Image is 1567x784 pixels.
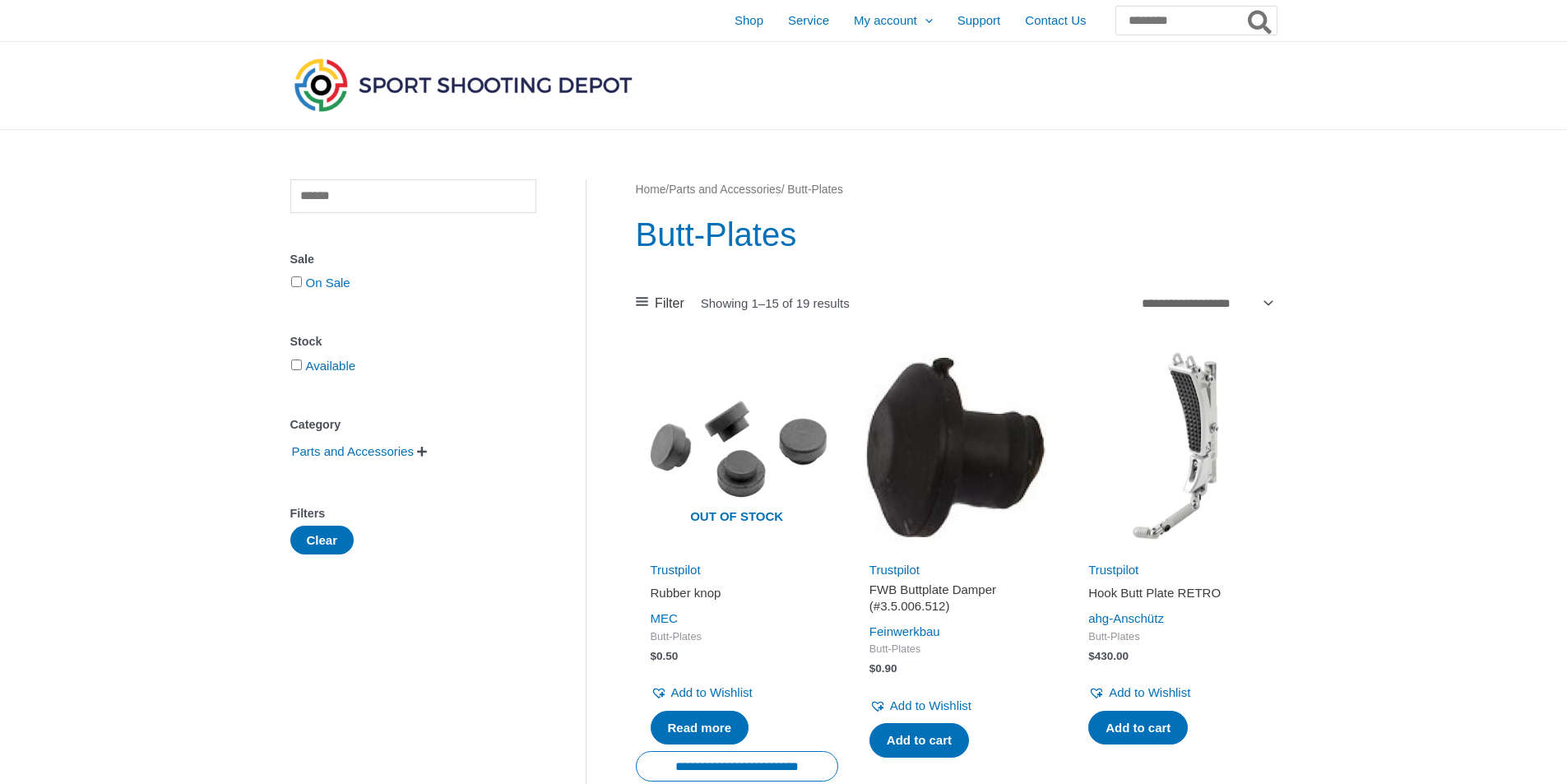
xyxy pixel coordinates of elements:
h2: FWB Buttplate Damper (#3.5.006.512) [869,582,1042,614]
span: Filter [655,291,684,316]
img: Hook Butt Plate RETRO [1073,346,1276,549]
bdi: 0.90 [869,662,897,675]
div: Stock [290,330,536,354]
a: Add to Wishlist [869,694,971,717]
span: Parts and Accessories [290,438,415,466]
a: Parts and Accessories [669,183,781,196]
a: Trustpilot [651,563,701,577]
a: Home [636,183,666,196]
a: Available [306,359,356,373]
span: Add to Wishlist [890,698,971,712]
span: Add to Wishlist [671,685,753,699]
h2: Hook Butt Plate RETRO [1088,585,1261,601]
nav: Breadcrumb [636,179,1277,201]
a: Hook Butt Plate RETRO [1088,585,1261,607]
a: Add to cart: “FWB Buttplate Damper (#3.5.006.512)” [869,723,969,758]
span: $ [869,662,876,675]
p: Showing 1–15 of 19 results [701,297,850,309]
span: $ [1088,650,1095,662]
a: Read more about “Rubber knop” [651,711,749,745]
bdi: 0.50 [651,650,679,662]
a: Trustpilot [869,563,920,577]
span:  [417,446,427,457]
a: On Sale [306,276,350,290]
button: Clear [290,526,355,554]
button: Search [1245,7,1277,35]
span: $ [651,650,657,662]
a: Feinwerkbau [869,624,940,638]
span: Butt-Plates [1088,630,1261,644]
h1: Butt-Plates [636,211,1277,257]
span: Add to Wishlist [1109,685,1190,699]
input: Available [291,360,302,370]
span: Butt-Plates [869,643,1042,656]
a: Rubber knop [651,585,823,607]
a: Add to cart: “Hook Butt Plate RETRO” [1088,711,1188,745]
a: Filter [636,291,684,316]
input: On Sale [291,276,302,287]
select: Shop order [1136,290,1277,315]
img: Sport Shooting Depot [290,54,636,115]
a: Parts and Accessories [290,443,415,457]
div: Category [290,413,536,437]
a: ahg-Anschütz [1088,611,1164,625]
div: Sale [290,248,536,271]
div: Filters [290,502,536,526]
a: FWB Buttplate Damper (#3.5.006.512) [869,582,1042,620]
img: FWB Buttplate Damper (#3.5.006.512) [855,346,1057,549]
bdi: 430.00 [1088,650,1129,662]
h2: Rubber knop [651,585,823,601]
a: Trustpilot [1088,563,1138,577]
img: Rubber knop [636,346,838,549]
a: Add to Wishlist [1088,681,1190,704]
a: MEC [651,611,678,625]
a: Add to Wishlist [651,681,753,704]
a: Out of stock [636,346,838,549]
span: Butt-Plates [651,630,823,644]
span: Out of stock [648,499,826,536]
